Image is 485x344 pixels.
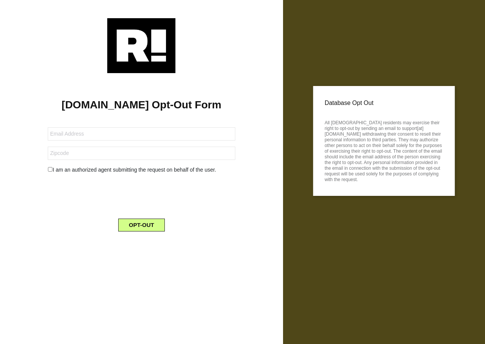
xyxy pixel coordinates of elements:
[325,118,443,183] p: All [DEMOGRAPHIC_DATA] residents may exercise their right to opt-out by sending an email to suppo...
[48,127,235,141] input: Email Address
[118,219,165,231] button: OPT-OUT
[107,18,175,73] img: Retention.com
[11,99,272,111] h1: [DOMAIN_NAME] Opt-Out Form
[325,97,443,109] p: Database Opt Out
[84,180,199,210] iframe: reCAPTCHA
[42,166,241,174] div: I am an authorized agent submitting the request on behalf of the user.
[48,147,235,160] input: Zipcode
